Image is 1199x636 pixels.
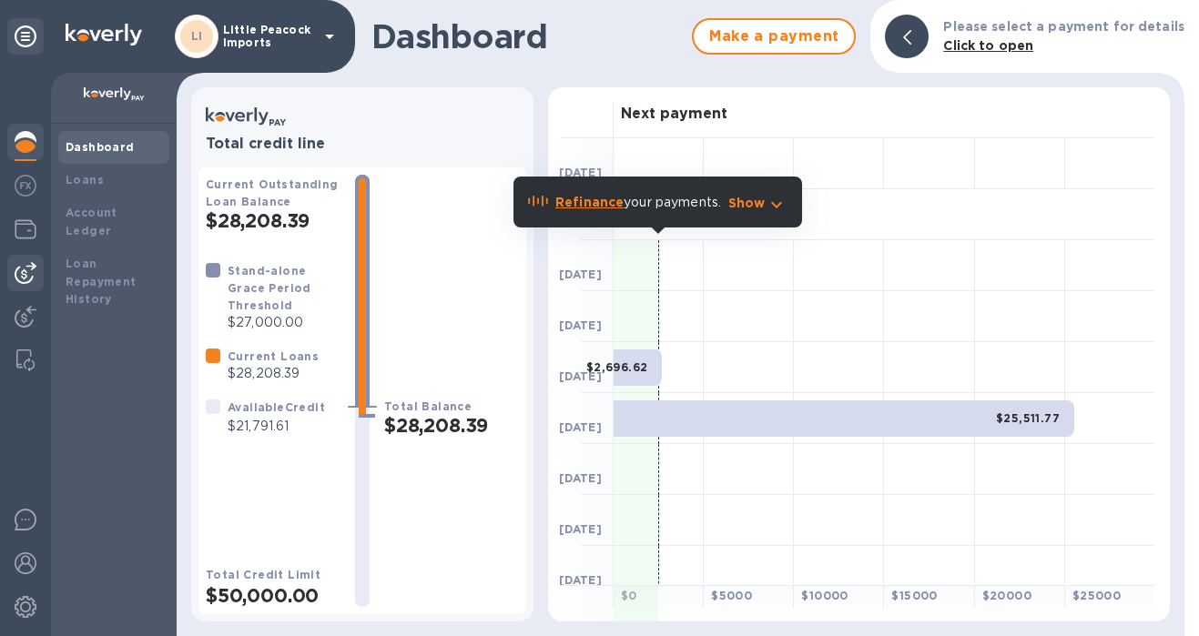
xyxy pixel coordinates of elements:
[228,400,325,414] b: Available Credit
[559,369,602,383] b: [DATE]
[66,173,104,187] b: Loans
[692,18,856,55] button: Make a payment
[555,195,624,209] b: Refinance
[384,414,519,437] h2: $28,208.39
[228,417,325,436] p: $21,791.61
[206,136,519,153] h3: Total credit line
[801,589,848,602] b: $ 10000
[228,364,319,383] p: $28,208.39
[66,206,117,237] b: Account Ledger
[708,25,839,47] span: Make a payment
[371,17,683,56] h1: Dashboard
[206,584,340,607] h2: $50,000.00
[66,140,135,154] b: Dashboard
[728,194,787,212] button: Show
[191,29,203,43] b: LI
[943,19,1184,34] b: Please select a payment for details
[7,18,44,55] div: Unpin categories
[66,257,137,307] b: Loan Repayment History
[982,589,1031,602] b: $ 20000
[711,589,752,602] b: $ 5000
[206,568,320,581] b: Total Credit Limit
[559,268,602,281] b: [DATE]
[228,349,319,363] b: Current Loans
[559,573,602,587] b: [DATE]
[206,177,339,208] b: Current Outstanding Loan Balance
[586,360,648,374] b: $2,696.62
[228,264,311,312] b: Stand-alone Grace Period Threshold
[728,194,766,212] p: Show
[559,522,602,536] b: [DATE]
[66,24,142,45] img: Logo
[891,589,937,602] b: $ 15000
[559,471,602,485] b: [DATE]
[15,218,36,240] img: Wallets
[1072,589,1121,602] b: $ 25000
[206,209,340,232] h2: $28,208.39
[559,420,602,434] b: [DATE]
[943,38,1033,53] b: Click to open
[384,399,472,413] b: Total Balance
[559,318,602,332] b: [DATE]
[228,313,340,332] p: $27,000.00
[223,24,314,49] p: Little Peacock Imports
[996,411,1060,425] b: $25,511.77
[15,175,36,197] img: Foreign exchange
[555,193,721,212] p: your payments.
[621,106,727,123] h3: Next payment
